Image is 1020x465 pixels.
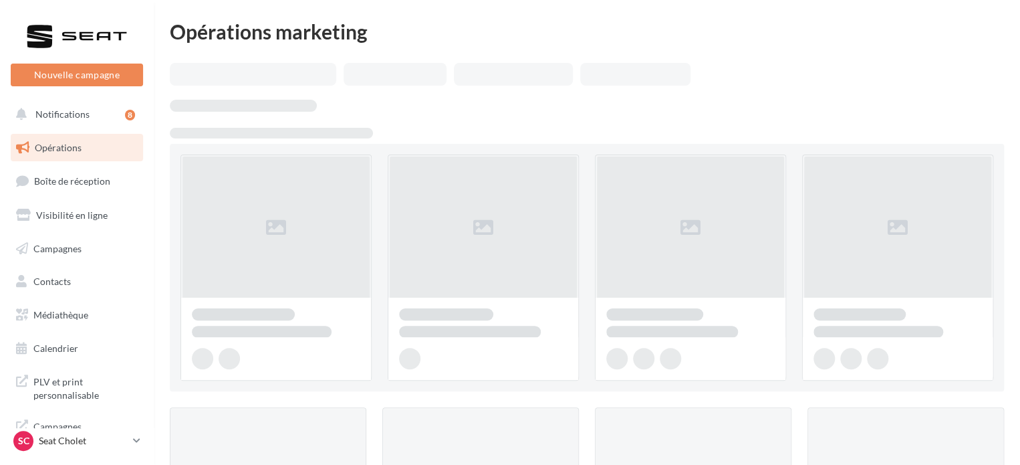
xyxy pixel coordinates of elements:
[170,21,1004,41] div: Opérations marketing
[8,335,146,363] a: Calendrier
[8,367,146,407] a: PLV et print personnalisable
[33,242,82,254] span: Campagnes
[33,343,78,354] span: Calendrier
[33,309,88,320] span: Médiathèque
[8,201,146,229] a: Visibilité en ligne
[8,167,146,195] a: Boîte de réception
[18,434,29,448] span: SC
[8,412,146,452] a: Campagnes DataOnDemand
[8,134,146,162] a: Opérations
[33,417,138,446] span: Campagnes DataOnDemand
[11,428,143,454] a: SC Seat Cholet
[33,276,71,287] span: Contacts
[125,110,135,120] div: 8
[33,373,138,401] span: PLV et print personnalisable
[8,235,146,263] a: Campagnes
[8,301,146,329] a: Médiathèque
[11,64,143,86] button: Nouvelle campagne
[36,209,108,221] span: Visibilité en ligne
[35,108,90,120] span: Notifications
[8,100,140,128] button: Notifications 8
[34,175,110,187] span: Boîte de réception
[35,142,82,153] span: Opérations
[8,268,146,296] a: Contacts
[39,434,128,448] p: Seat Cholet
